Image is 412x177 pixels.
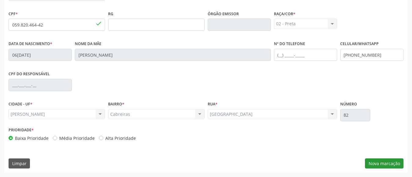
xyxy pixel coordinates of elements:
[340,39,379,49] label: Celular/WhatsApp
[274,39,305,49] label: Nº do Telefone
[15,135,49,141] label: Baixa Prioridade
[340,100,357,109] label: Número
[274,9,295,19] label: Raça/cor
[9,69,50,79] label: CPF do responsável
[208,9,239,19] label: Órgão emissor
[108,100,124,109] label: BAIRRO
[9,9,18,19] label: CPF
[75,39,101,49] label: Nome da mãe
[59,135,95,141] label: Média Prioridade
[9,49,72,61] input: __/__/____
[365,158,403,169] button: Nova marcação
[9,39,52,49] label: Data de nascimento
[274,49,337,61] input: (__) _____-_____
[9,100,32,109] label: CIDADE - UF
[9,79,72,91] input: ___.___.___-__
[108,9,113,19] label: RG
[340,49,403,61] input: (__) _____-_____
[105,135,136,141] label: Alta Prioridade
[208,100,217,109] label: Rua
[9,126,34,135] label: Prioridade
[95,20,102,27] span: done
